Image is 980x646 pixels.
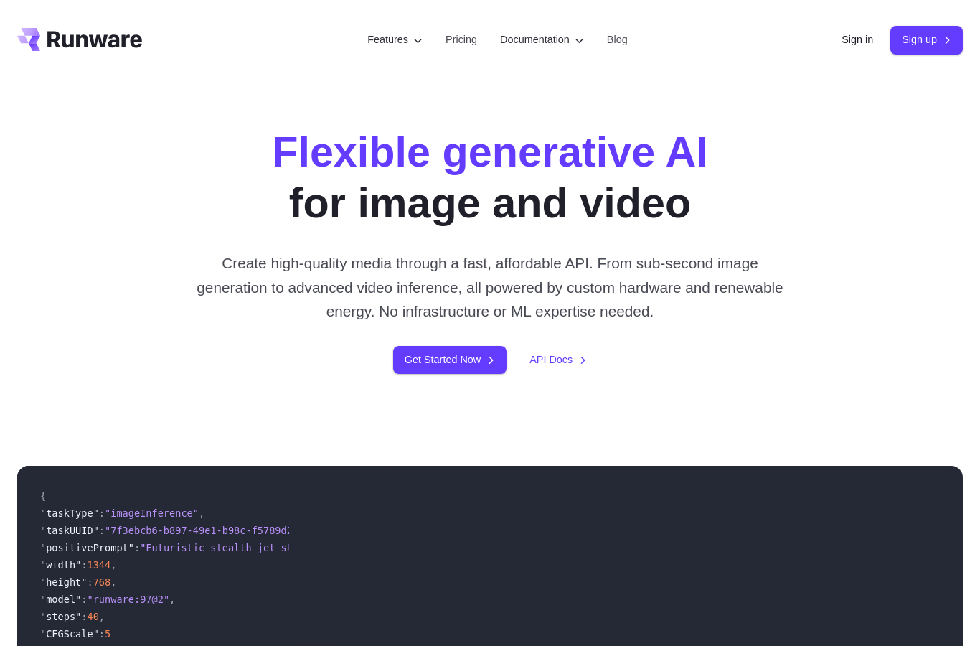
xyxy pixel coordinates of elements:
[842,32,873,48] a: Sign in
[81,559,87,571] span: :
[40,559,81,571] span: "width"
[140,542,674,553] span: "Futuristic stealth jet streaking through a neon-lit cityscape with glowing purple exhaust"
[99,628,105,640] span: :
[199,507,204,519] span: ,
[105,628,110,640] span: 5
[187,251,793,323] p: Create high-quality media through a fast, affordable API. From sub-second image generation to adv...
[393,346,507,374] a: Get Started Now
[87,559,110,571] span: 1344
[40,594,81,605] span: "model"
[99,525,105,536] span: :
[110,576,116,588] span: ,
[110,559,116,571] span: ,
[169,594,175,605] span: ,
[40,576,87,588] span: "height"
[87,594,169,605] span: "runware:97@2"
[529,352,587,368] a: API Docs
[272,128,708,176] strong: Flexible generative AI
[367,32,423,48] label: Features
[40,628,99,640] span: "CFGScale"
[500,32,584,48] label: Documentation
[40,507,99,519] span: "taskType"
[40,525,99,536] span: "taskUUID"
[890,26,963,54] a: Sign up
[93,576,111,588] span: 768
[134,542,140,553] span: :
[87,611,98,622] span: 40
[446,32,477,48] a: Pricing
[105,507,199,519] span: "imageInference"
[87,576,93,588] span: :
[81,611,87,622] span: :
[105,525,328,536] span: "7f3ebcb6-b897-49e1-b98c-f5789d2d40d7"
[40,490,46,502] span: {
[17,28,142,51] a: Go to /
[99,507,105,519] span: :
[272,126,708,228] h1: for image and video
[40,542,134,553] span: "positivePrompt"
[607,32,628,48] a: Blog
[40,611,81,622] span: "steps"
[99,611,105,622] span: ,
[81,594,87,605] span: :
